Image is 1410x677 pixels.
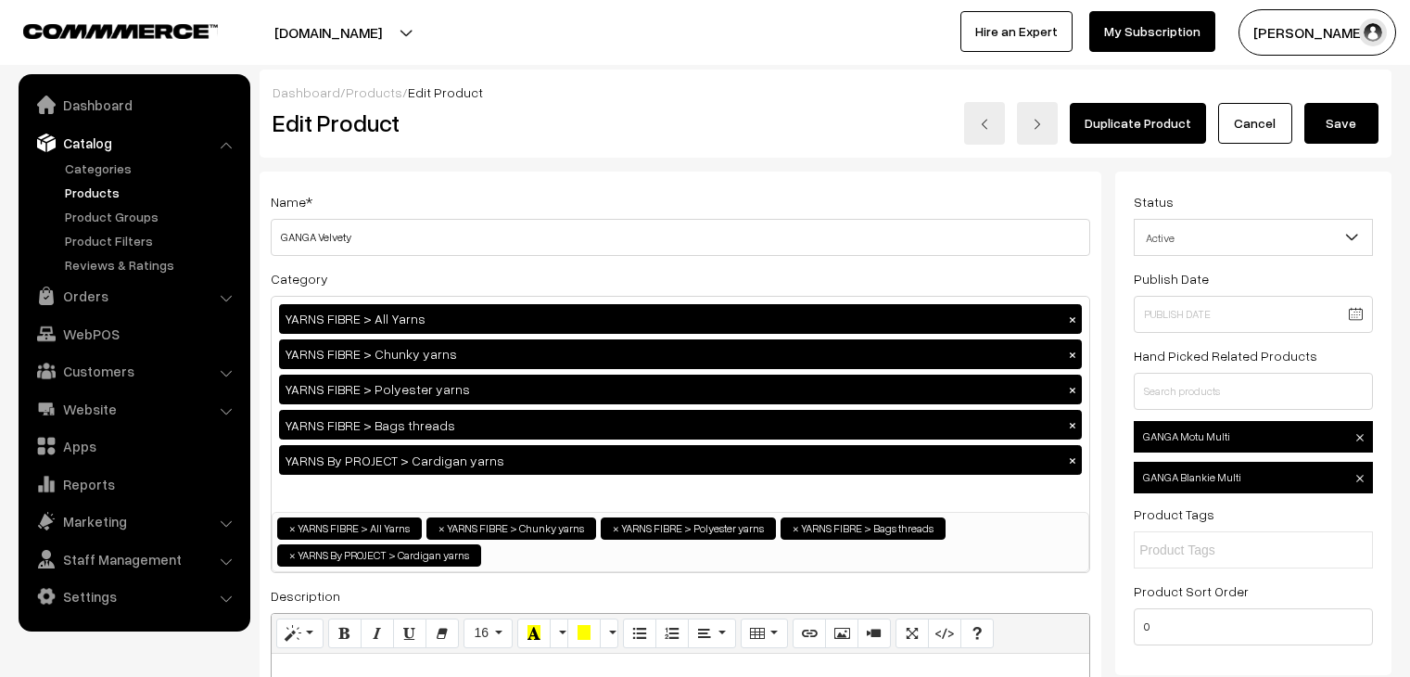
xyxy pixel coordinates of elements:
[517,619,551,648] button: Recent Color
[23,126,244,160] a: Catalog
[1134,421,1373,453] span: GANGA Motu Multi
[426,619,459,648] button: Remove Font Style (CTRL+\)
[781,517,946,540] li: YARNS FIBRE > Bags threads
[277,517,422,540] li: YARNS FIBRE > All Yarns
[1070,103,1206,144] a: Duplicate Product
[979,119,990,130] img: left-arrow.png
[1064,346,1081,363] button: ×
[277,544,481,567] li: YARNS By PROJECT > Cardigan yarns
[289,520,296,537] span: ×
[1064,416,1081,433] button: ×
[793,619,826,648] button: Link (CTRL+K)
[289,547,296,564] span: ×
[1134,373,1373,410] input: Search products
[279,375,1082,404] div: YARNS FIBRE > Polyester yarns
[1239,9,1396,56] button: [PERSON_NAME]…
[23,317,244,351] a: WebPOS
[1359,19,1387,46] img: user
[438,520,445,537] span: ×
[1356,475,1364,482] img: close
[23,88,244,121] a: Dashboard
[1134,219,1373,256] span: Active
[623,619,656,648] button: Unordered list (CTRL+SHIFT+NUM7)
[273,84,340,100] a: Dashboard
[825,619,858,648] button: Picture
[1134,505,1214,524] label: Product Tags
[23,429,244,463] a: Apps
[23,505,244,538] a: Marketing
[60,231,244,250] a: Product Filters
[23,354,244,388] a: Customers
[23,543,244,576] a: Staff Management
[328,619,362,648] button: Bold (CTRL+B)
[1032,119,1043,130] img: right-arrow.png
[1134,581,1249,601] label: Product Sort Order
[600,619,618,648] button: More Color
[426,517,596,540] li: YARNS FIBRE > Chunky yarns
[1134,296,1373,333] input: Publish Date
[279,410,1082,440] div: YARNS FIBRE > Bags threads
[1064,452,1081,468] button: ×
[613,520,619,537] span: ×
[271,269,328,288] label: Category
[1064,311,1081,327] button: ×
[655,619,689,648] button: Ordered list (CTRL+SHIFT+NUM8)
[271,192,312,211] label: Name
[361,619,394,648] button: Italic (CTRL+I)
[1134,608,1373,645] input: Enter Number
[793,520,799,537] span: ×
[1304,103,1378,144] button: Save
[1139,541,1302,560] input: Product Tags
[346,84,402,100] a: Products
[279,445,1082,475] div: YARNS By PROJECT > Cardigan yarns
[393,619,426,648] button: Underline (CTRL+U)
[601,517,776,540] li: YARNS FIBRE > Polyester yarns
[273,109,718,137] h2: Edit Product
[960,619,994,648] button: Help
[279,339,1082,369] div: YARNS FIBRE > Chunky yarns
[1089,11,1215,52] a: My Subscription
[1218,103,1292,144] a: Cancel
[1134,462,1373,493] span: GANGA Blankie Multi
[464,619,513,648] button: Font Size
[60,207,244,226] a: Product Groups
[271,586,340,606] label: Description
[60,255,244,275] a: Reviews & Ratings
[23,392,244,426] a: Website
[276,619,324,648] button: Style
[23,279,244,313] a: Orders
[474,625,489,640] span: 16
[23,24,218,38] img: COMMMERCE
[896,619,929,648] button: Full Screen
[1134,346,1317,365] label: Hand Picked Related Products
[23,19,185,41] a: COMMMERCE
[1135,222,1372,254] span: Active
[857,619,891,648] button: Video
[567,619,601,648] button: Background Color
[60,183,244,202] a: Products
[23,580,244,613] a: Settings
[210,9,447,56] button: [DOMAIN_NAME]
[1356,434,1364,441] img: close
[23,467,244,501] a: Reports
[408,84,483,100] span: Edit Product
[741,619,788,648] button: Table
[279,304,1082,334] div: YARNS FIBRE > All Yarns
[1064,381,1081,398] button: ×
[550,619,568,648] button: More Color
[273,83,1378,102] div: / /
[960,11,1073,52] a: Hire an Expert
[1134,269,1209,288] label: Publish Date
[271,219,1090,256] input: Name
[688,619,735,648] button: Paragraph
[1134,192,1174,211] label: Status
[60,159,244,178] a: Categories
[928,619,961,648] button: Code View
